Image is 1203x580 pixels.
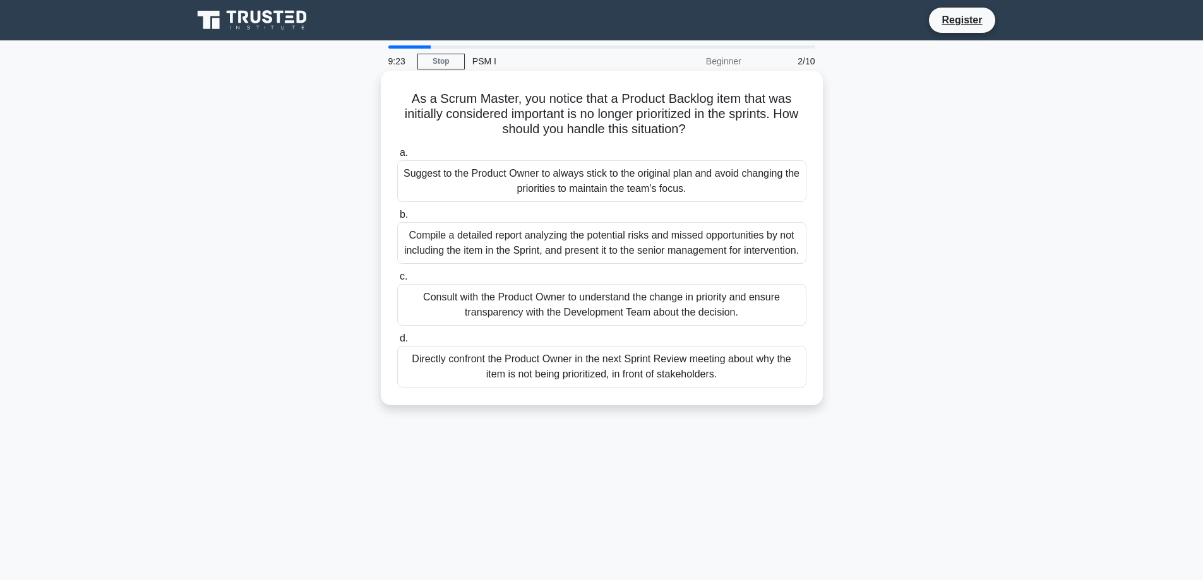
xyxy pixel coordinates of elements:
a: Register [934,12,990,28]
div: Suggest to the Product Owner to always stick to the original plan and avoid changing the prioriti... [397,160,806,202]
div: Compile a detailed report analyzing the potential risks and missed opportunities by not including... [397,222,806,264]
a: Stop [417,54,465,69]
div: 2/10 [749,49,823,74]
span: d. [400,333,408,343]
div: 9:23 [381,49,417,74]
h5: As a Scrum Master, you notice that a Product Backlog item that was initially considered important... [396,91,808,138]
span: b. [400,209,408,220]
span: c. [400,271,407,281]
div: Beginner [638,49,749,74]
div: Directly confront the Product Owner in the next Sprint Review meeting about why the item is not b... [397,346,806,388]
div: Consult with the Product Owner to understand the change in priority and ensure transparency with ... [397,284,806,326]
div: PSM I [465,49,638,74]
span: a. [400,147,408,158]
